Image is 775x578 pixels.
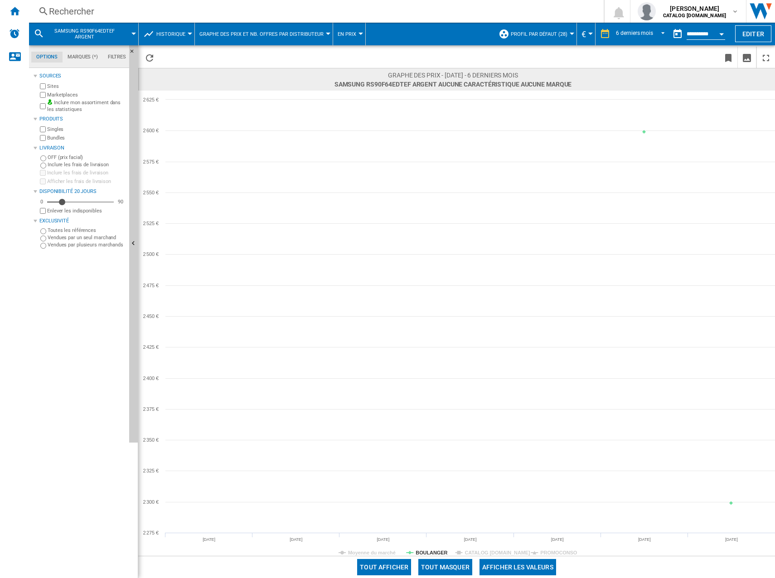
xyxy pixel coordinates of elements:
button: Créer un favoris [719,47,737,68]
span: SAMSUNG RS90F64EDTEF ARGENT Aucune caractéristique Aucune marque [334,80,572,89]
tspan: 2 550 € [143,190,159,195]
div: Disponibilité 20 Jours [39,188,126,195]
label: OFF (prix facial) [48,154,126,161]
button: Open calendar [713,24,730,41]
img: mysite-bg-18x18.png [47,99,53,105]
tspan: BOULANGER [416,550,447,555]
tspan: PROMOCONSO [540,550,577,555]
tspan: 2 300 € [143,499,159,505]
div: SAMSUNG RS90F64EDTEF ARGENT [34,23,134,45]
input: Afficher les frais de livraison [40,178,46,184]
md-tab-item: Marques (*) [63,52,103,63]
label: Inclure les frais de livraison [48,161,126,168]
tspan: 2 325 € [143,468,159,473]
div: Sources [39,72,126,80]
tspan: 2 625 € [143,97,159,102]
div: Historique [143,23,190,45]
label: Toutes les références [48,227,126,234]
label: Enlever les indisponibles [47,207,126,214]
tspan: [DATE] [290,537,302,542]
label: Bundles [47,135,126,141]
input: Singles [40,126,46,132]
input: Vendues par un seul marchand [40,236,46,241]
button: Tout masquer [418,559,472,575]
tspan: [DATE] [638,537,651,542]
div: 90 [116,198,126,205]
button: Afficher les valeurs [480,559,556,575]
span: SAMSUNG RS90F64EDTEF ARGENT [48,28,121,40]
div: € [581,23,591,45]
button: Editer [735,25,771,42]
span: Graphe des prix et nb. offres par distributeur [199,31,324,37]
b: CATALOG [DOMAIN_NAME] [663,13,726,19]
button: Historique [156,23,190,45]
div: Livraison [39,144,126,152]
span: € [581,29,586,39]
button: Recharger [140,47,159,68]
tspan: Moyenne du marché [348,550,396,555]
tspan: [DATE] [464,537,477,542]
input: Marketplaces [40,92,46,98]
button: En prix [338,23,361,45]
div: Produits [39,116,126,123]
input: Sites [40,83,46,89]
label: Singles [47,126,126,133]
tspan: 2 525 € [143,221,159,226]
button: Graphe des prix et nb. offres par distributeur [199,23,328,45]
input: Bundles [40,135,46,141]
input: Toutes les références [40,228,46,234]
md-tab-item: Filtres [103,52,131,63]
tspan: 2 425 € [143,344,159,350]
tspan: CATALOG [DOMAIN_NAME] [465,550,530,555]
button: Masquer [129,45,140,62]
div: 6 derniers mois [616,30,653,36]
label: Sites [47,83,126,90]
input: Inclure mon assortiment dans les statistiques [40,101,46,112]
button: Plein écran [757,47,775,68]
label: Afficher les frais de livraison [47,178,126,185]
span: En prix [338,31,356,37]
tspan: 2 500 € [143,251,159,257]
label: Vendues par un seul marchand [48,234,126,241]
tspan: [DATE] [203,537,215,542]
img: profile.jpg [638,2,656,20]
div: 0 [38,198,45,205]
tspan: 2 375 € [143,406,159,412]
tspan: 2 400 € [143,376,159,381]
img: alerts-logo.svg [9,28,20,39]
input: Inclure les frais de livraison [40,170,46,176]
div: Rechercher [49,5,580,18]
span: Graphe des prix - [DATE] - 6 derniers mois [334,71,572,80]
span: Historique [156,31,185,37]
label: Vendues par plusieurs marchands [48,241,126,248]
label: Inclure les frais de livraison [47,169,126,176]
md-tab-item: Options [31,52,63,63]
button: SAMSUNG RS90F64EDTEF ARGENT [48,23,130,45]
tspan: 2 450 € [143,313,159,319]
input: Inclure les frais de livraison [40,163,46,169]
label: Inclure mon assortiment dans les statistiques [47,99,126,113]
tspan: 2 575 € [143,159,159,164]
tspan: [DATE] [377,537,389,542]
md-menu: Currency [577,23,596,45]
tspan: [DATE] [551,537,564,542]
tspan: 2 350 € [143,437,159,443]
button: Tout afficher [357,559,411,575]
button: Profil par défaut (28) [511,23,572,45]
span: [PERSON_NAME] [663,4,726,13]
button: Masquer [129,45,138,443]
tspan: 2 475 € [143,283,159,288]
tspan: 2 600 € [143,128,159,133]
input: Vendues par plusieurs marchands [40,243,46,249]
button: Télécharger en image [738,47,756,68]
md-select: REPORTS.WIZARD.STEPS.REPORT.STEPS.REPORT_OPTIONS.PERIOD: 6 derniers mois [615,27,668,42]
input: Afficher les frais de livraison [40,208,46,214]
button: md-calendar [668,25,687,43]
md-slider: Disponibilité [47,197,114,207]
label: Marketplaces [47,92,126,98]
div: Profil par défaut (28) [499,23,572,45]
span: Profil par défaut (28) [511,31,567,37]
tspan: 2 275 € [143,530,159,535]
